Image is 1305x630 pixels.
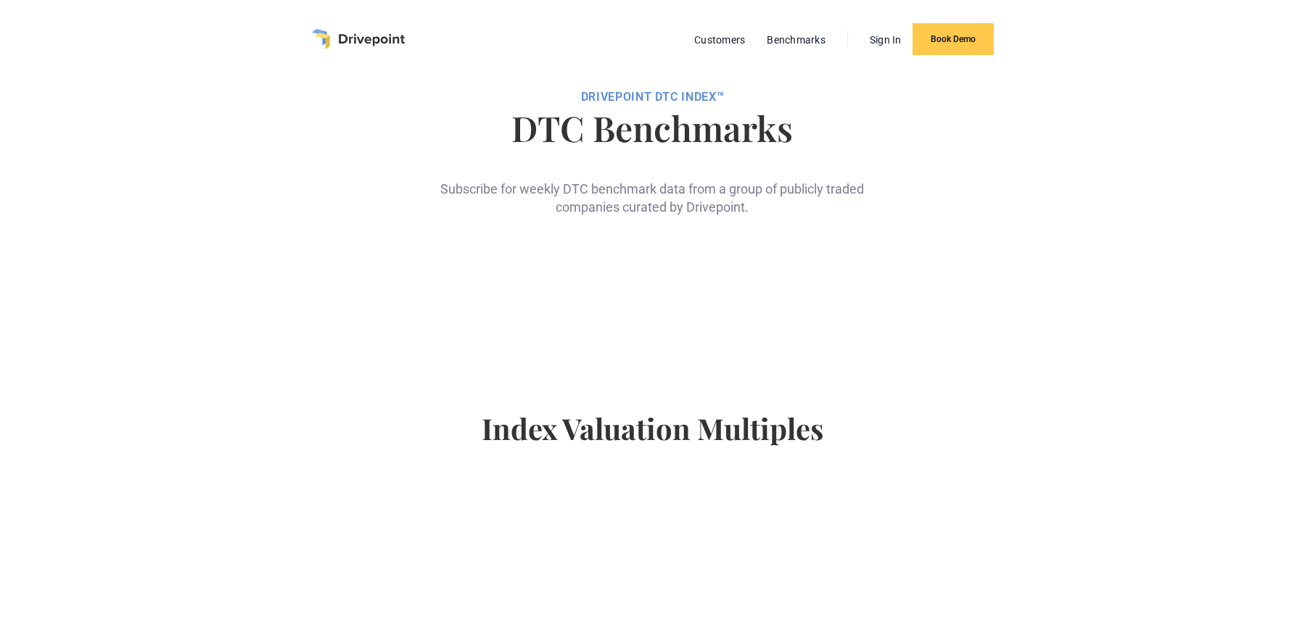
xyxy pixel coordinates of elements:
a: Sign In [863,30,909,49]
a: Benchmarks [759,30,833,49]
h1: DTC Benchmarks [279,110,1026,145]
div: DRIVEPOiNT DTC Index™ [279,90,1026,104]
h4: Index Valuation Multiples [279,411,1026,469]
iframe: Form 0 [458,239,847,353]
a: Book Demo [913,23,994,55]
a: Customers [687,30,752,49]
a: home [312,29,405,49]
div: Subscribe for weekly DTC benchmark data from a group of publicly traded companies curated by Driv... [435,157,870,216]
